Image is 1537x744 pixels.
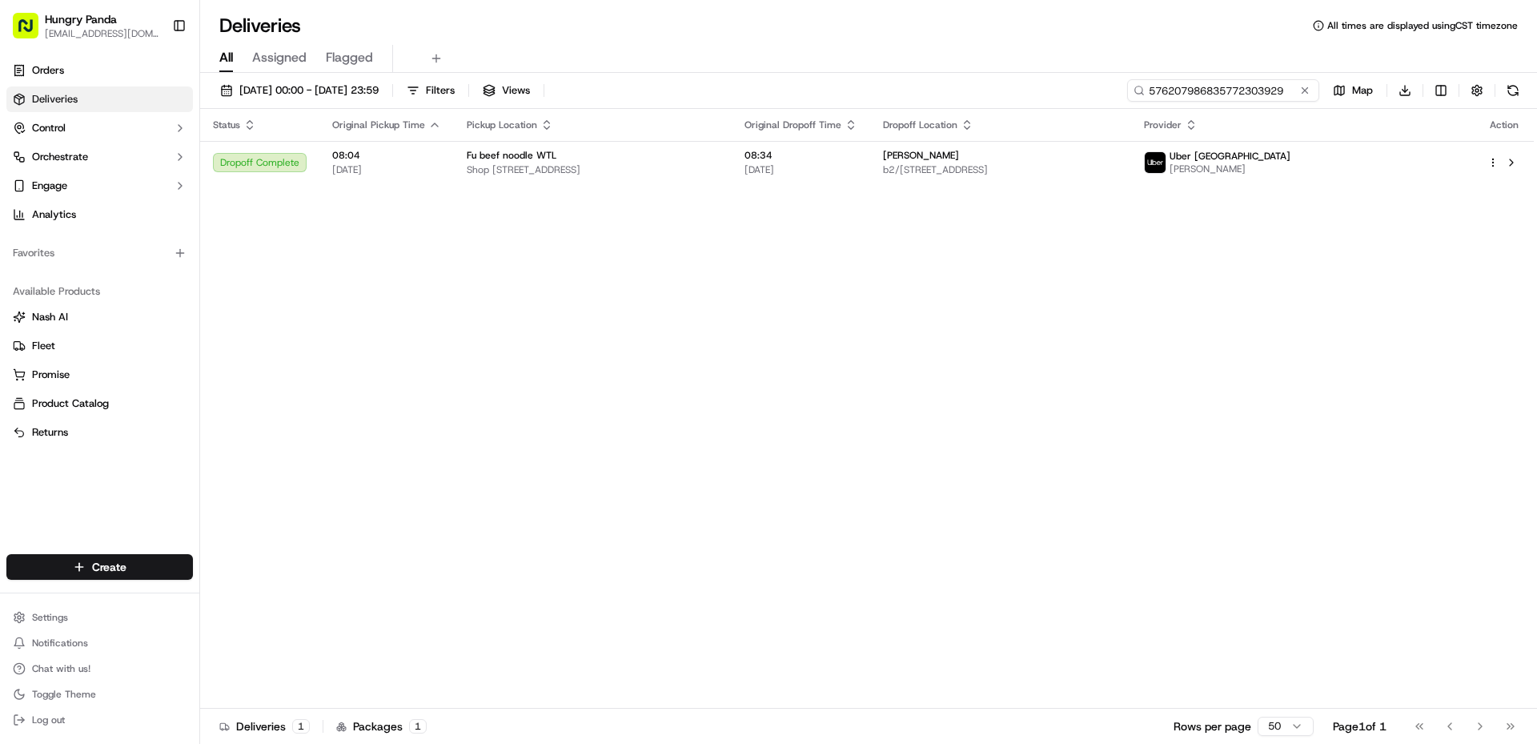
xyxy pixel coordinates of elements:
[42,103,288,120] input: Got a question? Start typing here...
[32,292,45,305] img: 1736555255976-a54dd68f-1ca7-489b-9aae-adbdc363a1c4
[32,396,109,411] span: Product Catalog
[744,119,841,131] span: Original Dropoff Time
[6,554,193,580] button: Create
[151,358,257,374] span: API Documentation
[13,310,187,324] a: Nash AI
[1333,718,1387,734] div: Page 1 of 1
[50,292,130,304] span: [PERSON_NAME]
[1174,718,1251,734] p: Rows per page
[883,119,957,131] span: Dropoff Location
[336,718,427,734] div: Packages
[6,279,193,304] div: Available Products
[1352,83,1373,98] span: Map
[133,292,138,304] span: •
[32,637,88,649] span: Notifications
[219,13,301,38] h1: Deliveries
[213,119,240,131] span: Status
[45,27,159,40] button: [EMAIL_ADDRESS][DOMAIN_NAME]
[32,714,65,726] span: Log out
[213,79,386,102] button: [DATE] 00:00 - [DATE] 23:59
[1145,152,1166,173] img: uber-new-logo.jpeg
[32,63,64,78] span: Orders
[32,358,122,374] span: Knowledge Base
[13,368,187,382] a: Promise
[502,83,530,98] span: Views
[32,92,78,107] span: Deliveries
[6,86,193,112] a: Deliveries
[32,368,70,382] span: Promise
[1170,163,1290,175] span: [PERSON_NAME]
[1327,19,1518,32] span: All times are displayed using CST timezone
[16,276,42,302] img: Bea Lacdao
[1502,79,1524,102] button: Refresh
[332,119,425,131] span: Original Pickup Time
[6,391,193,416] button: Product Catalog
[32,179,67,193] span: Engage
[32,150,88,164] span: Orchestrate
[6,202,193,227] a: Analytics
[32,611,68,624] span: Settings
[32,207,76,222] span: Analytics
[6,304,193,330] button: Nash AI
[72,169,220,182] div: We're available if you need us!
[1487,119,1521,131] div: Action
[13,339,187,353] a: Fleet
[332,149,441,162] span: 08:04
[1127,79,1319,102] input: Type to search
[426,83,455,98] span: Filters
[272,158,291,177] button: Start new chat
[467,119,537,131] span: Pickup Location
[6,173,193,199] button: Engage
[32,662,90,675] span: Chat with us!
[6,420,193,445] button: Returns
[32,688,96,701] span: Toggle Theme
[72,153,263,169] div: Start new chat
[6,333,193,359] button: Fleet
[6,144,193,170] button: Orchestrate
[6,6,166,45] button: Hungry Panda[EMAIL_ADDRESS][DOMAIN_NAME]
[159,397,194,409] span: Pylon
[399,79,462,102] button: Filters
[13,425,187,440] a: Returns
[332,163,441,176] span: [DATE]
[16,360,29,372] div: 📗
[219,718,310,734] div: Deliveries
[32,310,68,324] span: Nash AI
[16,208,107,221] div: Past conversations
[6,58,193,83] a: Orders
[6,658,193,680] button: Chat with us!
[6,362,193,388] button: Promise
[6,115,193,141] button: Control
[219,48,233,67] span: All
[744,163,857,176] span: [DATE]
[883,163,1118,176] span: b2/[STREET_ADDRESS]
[6,632,193,654] button: Notifications
[133,248,138,261] span: •
[129,352,263,380] a: 💻API Documentation
[13,396,187,411] a: Product Catalog
[248,205,291,224] button: See all
[467,149,556,162] span: Fu beef noodle WTL
[1144,119,1182,131] span: Provider
[744,149,857,162] span: 08:34
[10,352,129,380] a: 📗Knowledge Base
[32,425,68,440] span: Returns
[142,248,179,261] span: 8月27日
[6,683,193,706] button: Toggle Theme
[92,559,126,575] span: Create
[1170,150,1290,163] span: Uber [GEOGRAPHIC_DATA]
[32,249,45,262] img: 1736555255976-a54dd68f-1ca7-489b-9aae-adbdc363a1c4
[45,11,117,27] button: Hungry Panda
[32,121,66,135] span: Control
[34,153,62,182] img: 1753817452368-0c19585d-7be3-40d9-9a41-2dc781b3d1eb
[292,719,310,734] div: 1
[252,48,307,67] span: Assigned
[16,233,42,259] img: Asif Zaman Khan
[50,248,130,261] span: [PERSON_NAME]
[6,606,193,629] button: Settings
[467,163,719,176] span: Shop [STREET_ADDRESS]
[6,709,193,731] button: Log out
[1326,79,1380,102] button: Map
[239,83,379,98] span: [DATE] 00:00 - [DATE] 23:59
